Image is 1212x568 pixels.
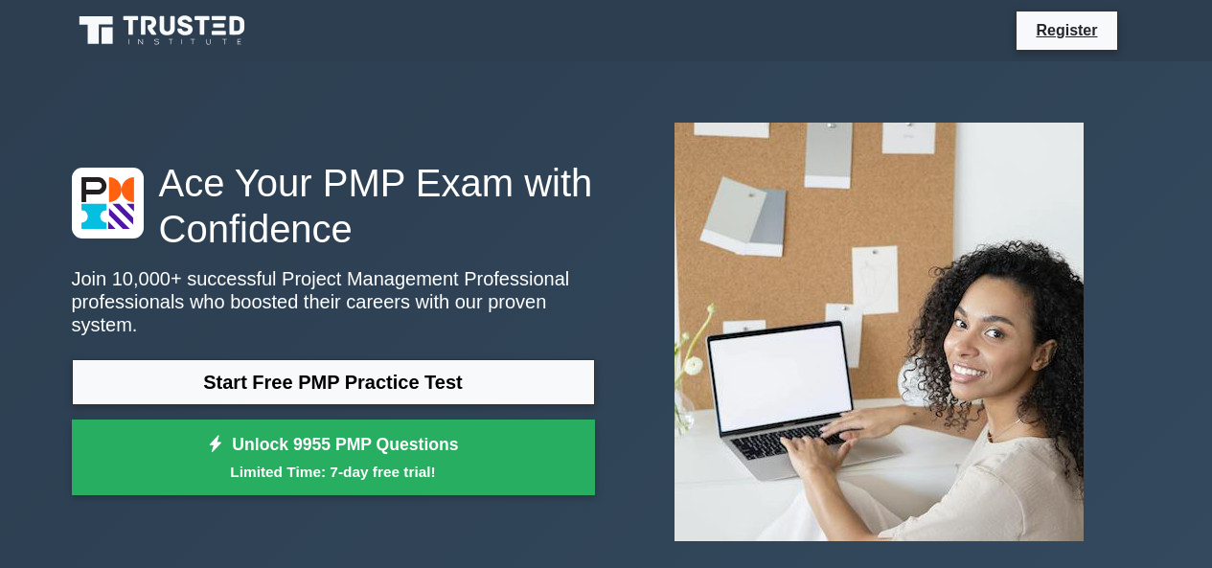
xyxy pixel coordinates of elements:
a: Register [1024,18,1109,42]
a: Start Free PMP Practice Test [72,359,595,405]
p: Join 10,000+ successful Project Management Professional professionals who boosted their careers w... [72,267,595,336]
small: Limited Time: 7-day free trial! [96,461,571,483]
h1: Ace Your PMP Exam with Confidence [72,160,595,252]
a: Unlock 9955 PMP QuestionsLimited Time: 7-day free trial! [72,420,595,496]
